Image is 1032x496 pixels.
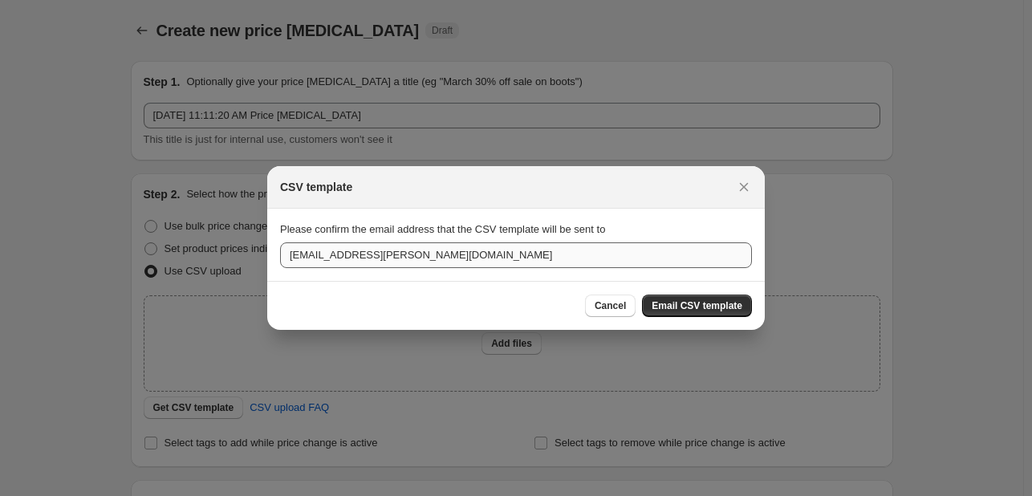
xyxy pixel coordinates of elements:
button: Cancel [585,295,636,317]
button: Email CSV template [642,295,752,317]
span: Cancel [595,299,626,312]
h2: CSV template [280,179,352,195]
span: Email CSV template [652,299,742,312]
span: Please confirm the email address that the CSV template will be sent to [280,223,605,235]
button: Close [733,176,755,198]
